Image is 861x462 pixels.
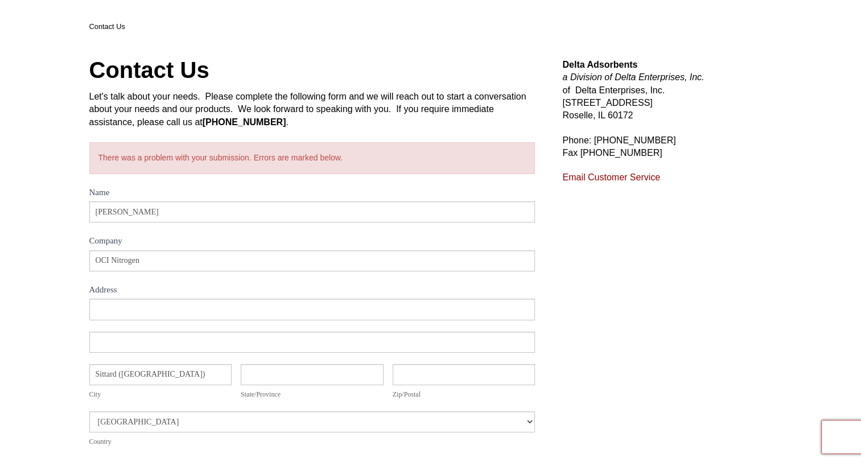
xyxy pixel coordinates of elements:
[393,389,535,400] div: Zip/Postal
[562,172,660,182] a: Email Customer Service
[89,436,535,447] div: Country
[241,389,384,400] div: State/Province
[89,90,535,129] div: Let's talk about your needs. Please complete the following form and we will reach out to start a ...
[89,185,535,202] label: Name
[89,283,535,299] div: Address
[89,59,535,81] h1: Contact Us
[89,142,535,174] div: There was a problem with your submission. Errors are marked below.
[562,59,772,122] p: of Delta Enterprises, Inc. [STREET_ADDRESS] Roselle, IL 60172
[89,234,535,250] label: Company
[203,117,286,127] strong: [PHONE_NUMBER]
[562,134,772,160] p: Phone: [PHONE_NUMBER] Fax [PHONE_NUMBER]
[562,60,637,69] strong: Delta Adsorbents
[89,389,232,400] div: City
[89,22,125,31] span: Contact Us
[562,72,704,82] em: a Division of Delta Enterprises, Inc.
